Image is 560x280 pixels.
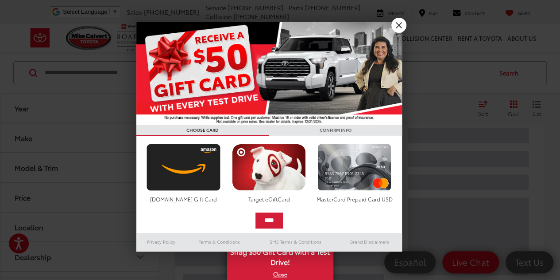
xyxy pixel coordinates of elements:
a: Brand Disclaimers [337,237,402,247]
div: Target eGiftCard [230,195,308,203]
h3: CONFIRM INFO [269,125,402,136]
img: targetcard.png [230,144,308,191]
img: 55838_top_625864.jpg [136,22,402,125]
div: [DOMAIN_NAME] Gift Card [144,195,223,203]
h3: CHOOSE CARD [136,125,269,136]
img: mastercard.png [315,144,394,191]
a: Privacy Policy [136,237,186,247]
a: Terms & Conditions [185,237,253,247]
div: MasterCard Prepaid Card USD [315,195,394,203]
a: SMS Terms & Conditions [254,237,337,247]
img: amazoncard.png [144,144,223,191]
span: Snag $50 Gift Card with a Test Drive! [228,242,332,269]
